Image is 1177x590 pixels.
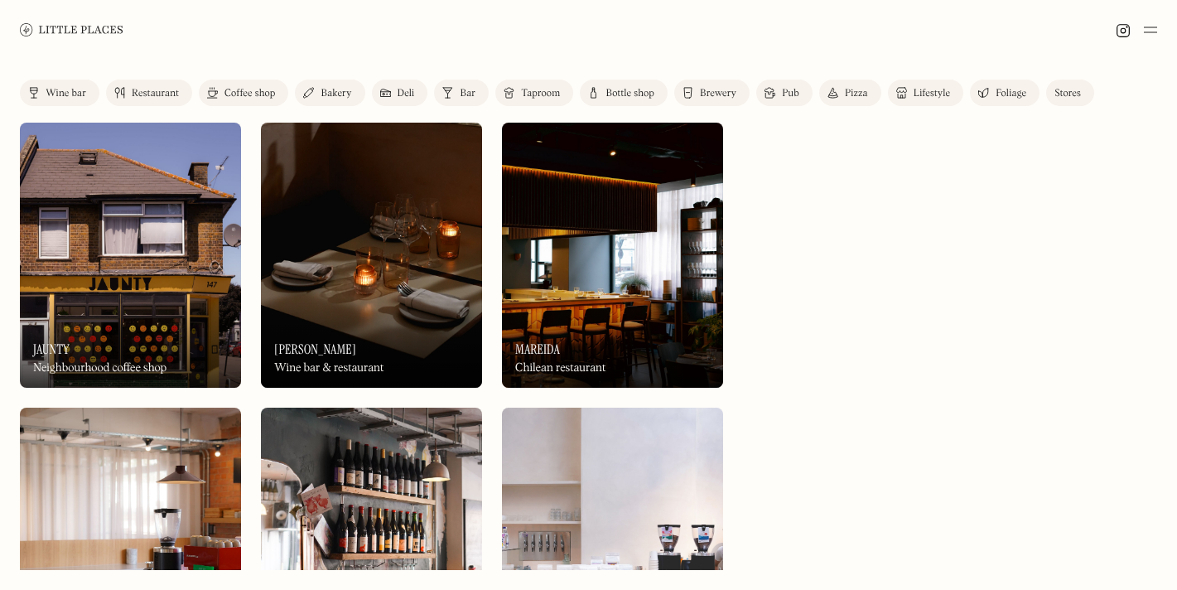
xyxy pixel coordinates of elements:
[224,89,275,99] div: Coffee shop
[20,123,241,388] img: Jaunty
[888,80,963,106] a: Lifestyle
[199,80,288,106] a: Coffee shop
[46,89,86,99] div: Wine bar
[434,80,489,106] a: Bar
[295,80,364,106] a: Bakery
[33,361,166,375] div: Neighbourhood coffee shop
[1054,89,1081,99] div: Stores
[970,80,1040,106] a: Foliage
[398,89,415,99] div: Deli
[700,89,736,99] div: Brewery
[321,89,351,99] div: Bakery
[521,89,560,99] div: Taproom
[996,89,1026,99] div: Foliage
[132,89,179,99] div: Restaurant
[372,80,428,106] a: Deli
[782,89,799,99] div: Pub
[106,80,192,106] a: Restaurant
[580,80,668,106] a: Bottle shop
[914,89,950,99] div: Lifestyle
[1046,80,1094,106] a: Stores
[495,80,573,106] a: Taproom
[502,123,723,388] img: Mareida
[502,123,723,388] a: MareidaMareidaMareidaChilean restaurant
[515,341,560,357] h3: Mareida
[515,361,605,375] div: Chilean restaurant
[756,80,813,106] a: Pub
[460,89,475,99] div: Bar
[20,123,241,388] a: JauntyJauntyJauntyNeighbourhood coffee shop
[819,80,881,106] a: Pizza
[33,341,70,357] h3: Jaunty
[261,123,482,388] a: LunaLuna[PERSON_NAME]Wine bar & restaurant
[605,89,654,99] div: Bottle shop
[845,89,868,99] div: Pizza
[20,80,99,106] a: Wine bar
[274,361,383,375] div: Wine bar & restaurant
[674,80,750,106] a: Brewery
[261,123,482,388] img: Luna
[274,341,356,357] h3: [PERSON_NAME]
